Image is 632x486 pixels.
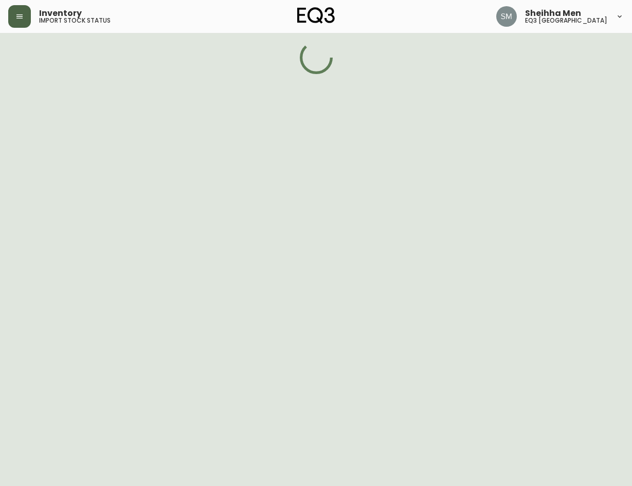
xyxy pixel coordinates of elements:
h5: import stock status [39,17,111,24]
img: cfa6f7b0e1fd34ea0d7b164297c1067f [496,6,517,27]
span: Inventory [39,9,82,17]
span: Sheihha Men [525,9,581,17]
img: logo [297,7,335,24]
h5: eq3 [GEOGRAPHIC_DATA] [525,17,607,24]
